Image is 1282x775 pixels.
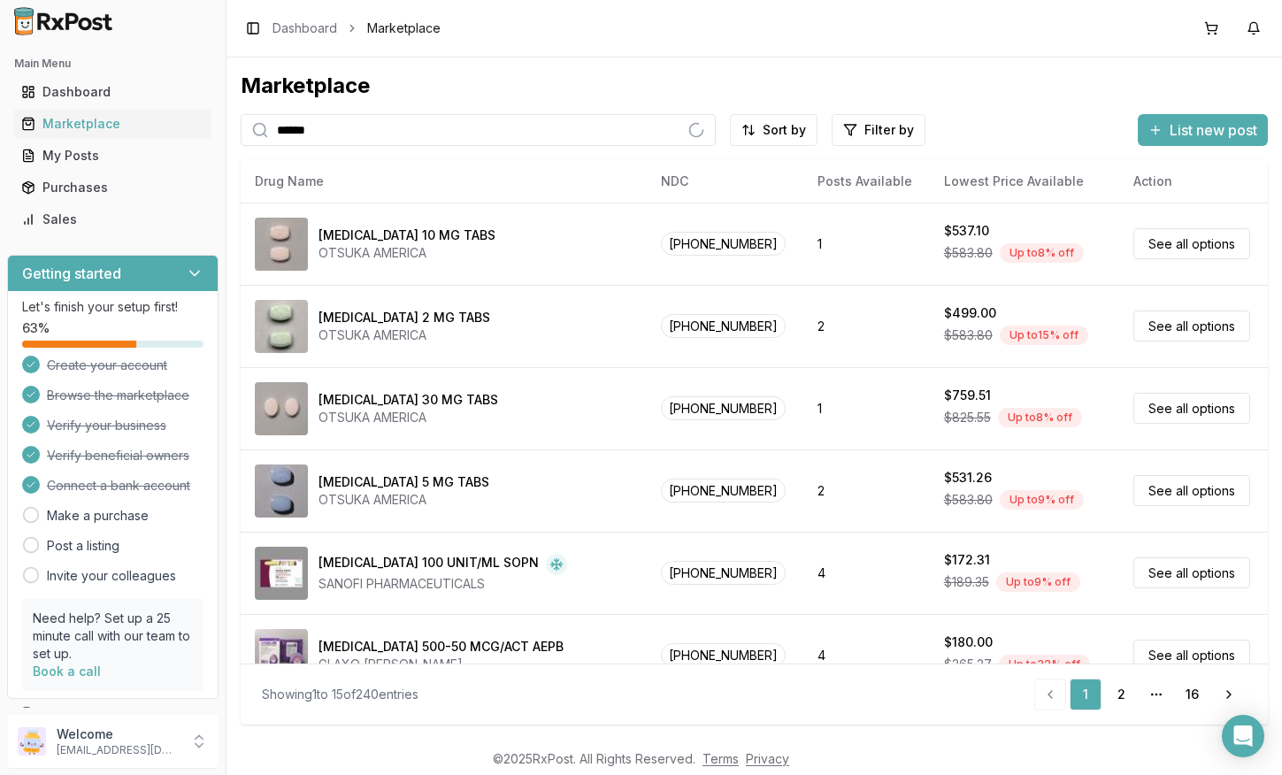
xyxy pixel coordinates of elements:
th: Posts Available [803,160,929,203]
div: Purchases [21,179,204,196]
a: Sales [14,203,211,235]
div: [MEDICAL_DATA] 500-50 MCG/ACT AEPB [319,638,564,656]
img: Advair Diskus 500-50 MCG/ACT AEPB [255,629,308,682]
td: 1 [803,203,929,285]
a: Go to next page [1211,679,1247,710]
img: RxPost Logo [7,7,120,35]
div: Open Intercom Messenger [1222,715,1264,757]
div: [MEDICAL_DATA] 10 MG TABS [319,226,495,244]
a: See all options [1133,475,1250,506]
a: Post a listing [47,537,119,555]
span: Marketplace [367,19,441,37]
span: [PHONE_NUMBER] [661,643,786,667]
button: Sales [7,205,219,234]
a: Privacy [746,751,789,766]
span: [PHONE_NUMBER] [661,314,786,338]
span: Verify your business [47,417,166,434]
div: Up to 8 % off [1000,243,1084,263]
a: Dashboard [273,19,337,37]
a: See all options [1133,228,1250,259]
a: Make a purchase [47,507,149,525]
button: Dashboard [7,78,219,106]
span: $189.35 [944,573,989,591]
span: [PHONE_NUMBER] [661,479,786,503]
span: [PHONE_NUMBER] [661,561,786,585]
div: Showing 1 to 15 of 240 entries [262,686,418,703]
a: Dashboard [14,76,211,108]
a: Purchases [14,172,211,203]
button: List new post [1138,114,1268,146]
th: Action [1119,160,1268,203]
div: Up to 32 % off [999,655,1090,674]
button: Sort by [730,114,818,146]
a: 2 [1105,679,1137,710]
a: 16 [1176,679,1208,710]
h2: Main Menu [14,57,211,71]
p: Need help? Set up a 25 minute call with our team to set up. [33,610,193,663]
span: Verify beneficial owners [47,447,189,464]
span: List new post [1170,119,1257,141]
span: $583.80 [944,244,993,262]
a: See all options [1133,557,1250,588]
p: Let's finish your setup first! [22,298,203,316]
td: 4 [803,532,929,614]
img: Abilify 5 MG TABS [255,464,308,518]
a: See all options [1133,311,1250,341]
div: OTSUKA AMERICA [319,491,489,509]
a: See all options [1133,640,1250,671]
div: [MEDICAL_DATA] 30 MG TABS [319,391,498,409]
span: 63 % [22,319,50,337]
img: Abilify 2 MG TABS [255,300,308,353]
div: Up to 9 % off [1000,490,1084,510]
div: Up to 15 % off [1000,326,1088,345]
a: List new post [1138,123,1268,141]
nav: breadcrumb [273,19,441,37]
span: Filter by [864,121,914,139]
div: [MEDICAL_DATA] 100 UNIT/ML SOPN [319,554,539,575]
img: Admelog SoloStar 100 UNIT/ML SOPN [255,547,308,600]
button: Purchases [7,173,219,202]
button: Support [7,699,219,731]
div: GLAXO [PERSON_NAME] [319,656,564,673]
span: Browse the marketplace [47,387,189,404]
div: Up to 8 % off [998,408,1082,427]
td: 4 [803,614,929,696]
button: Filter by [832,114,925,146]
button: My Posts [7,142,219,170]
div: OTSUKA AMERICA [319,409,498,426]
a: Terms [702,751,739,766]
th: NDC [647,160,803,203]
div: $537.10 [944,222,989,240]
a: My Posts [14,140,211,172]
div: Sales [21,211,204,228]
img: Abilify 30 MG TABS [255,382,308,435]
p: Welcome [57,725,180,743]
div: Dashboard [21,83,204,101]
span: $583.80 [944,491,993,509]
a: Marketplace [14,108,211,140]
div: [MEDICAL_DATA] 2 MG TABS [319,309,490,326]
div: $180.00 [944,633,993,651]
a: Invite your colleagues [47,567,176,585]
span: [PHONE_NUMBER] [661,232,786,256]
td: 1 [803,367,929,449]
div: [MEDICAL_DATA] 5 MG TABS [319,473,489,491]
a: 1 [1070,679,1102,710]
div: $531.26 [944,469,992,487]
div: $172.31 [944,551,990,569]
span: Sort by [763,121,806,139]
td: 2 [803,285,929,367]
img: Abilify 10 MG TABS [255,218,308,271]
span: [PHONE_NUMBER] [661,396,786,420]
div: SANOFI PHARMACEUTICALS [319,575,567,593]
span: Create your account [47,357,167,374]
div: OTSUKA AMERICA [319,326,490,344]
span: $583.80 [944,326,993,344]
div: OTSUKA AMERICA [319,244,495,262]
div: Marketplace [21,115,204,133]
div: Marketplace [241,72,1268,100]
div: My Posts [21,147,204,165]
div: $759.51 [944,387,991,404]
img: User avatar [18,727,46,756]
button: Marketplace [7,110,219,138]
